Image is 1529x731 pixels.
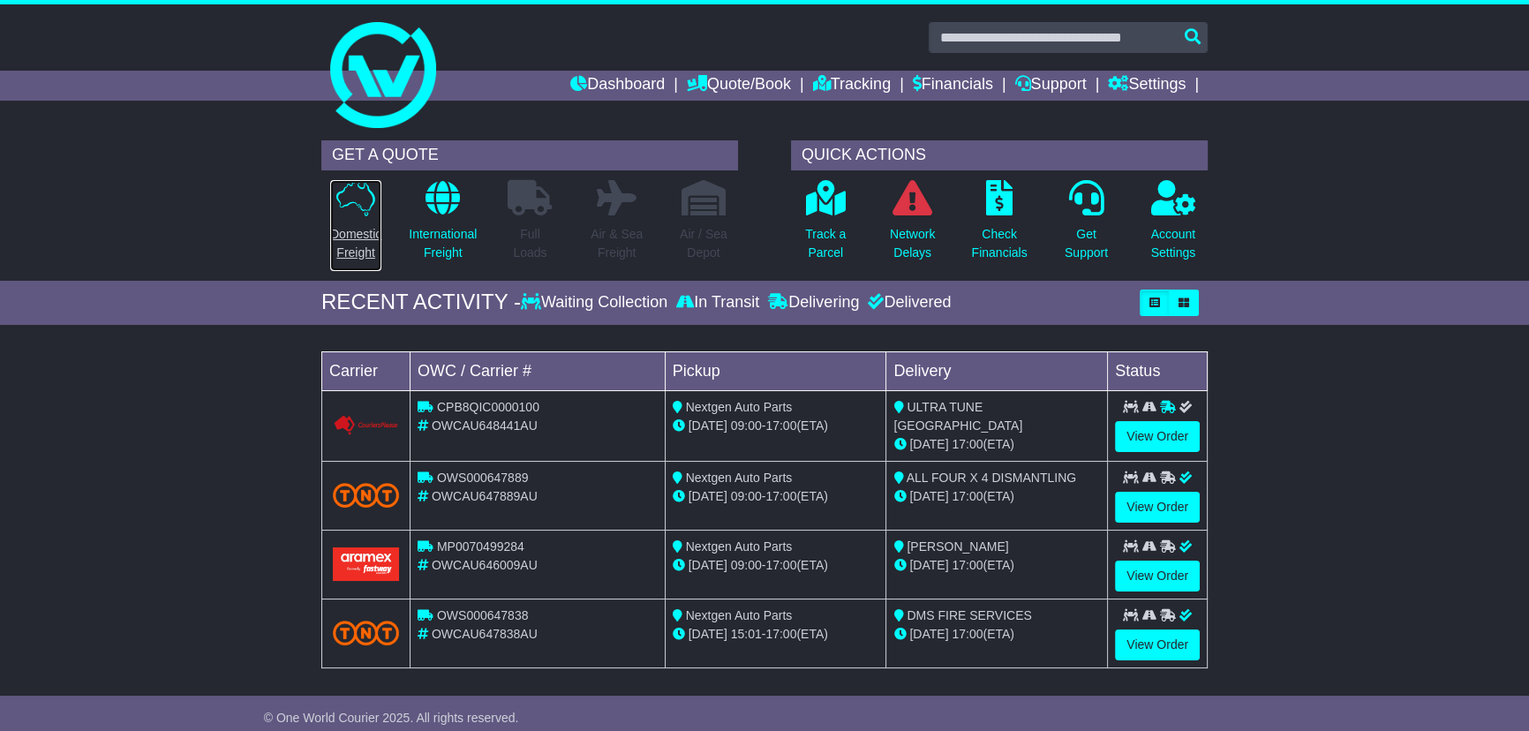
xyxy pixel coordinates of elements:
span: OWCAU647838AU [432,627,538,641]
p: Track a Parcel [805,225,846,262]
a: CheckFinancials [971,179,1028,272]
p: Air / Sea Depot [680,225,727,262]
span: CPB8QIC0000100 [437,400,539,414]
img: GetCarrierServiceLogo [333,415,399,436]
span: 09:00 [731,489,762,503]
img: TNT_Domestic.png [333,621,399,644]
div: - (ETA) [673,625,879,644]
a: Support [1015,71,1087,101]
a: InternationalFreight [408,179,478,272]
span: 09:00 [731,558,762,572]
span: 15:01 [731,627,762,641]
div: QUICK ACTIONS [791,140,1208,170]
span: DMS FIRE SERVICES [907,608,1031,622]
span: [PERSON_NAME] [907,539,1008,554]
a: View Order [1115,421,1200,452]
div: RECENT ACTIVITY - [321,290,521,315]
span: 09:00 [731,418,762,433]
td: Pickup [665,351,886,390]
td: Delivery [886,351,1108,390]
span: Nextgen Auto Parts [686,471,793,485]
span: 17:00 [952,489,983,503]
span: Nextgen Auto Parts [686,539,793,554]
p: Account Settings [1151,225,1196,262]
a: Dashboard [570,71,665,101]
a: AccountSettings [1150,179,1197,272]
p: Get Support [1065,225,1108,262]
td: Status [1108,351,1208,390]
p: Check Financials [972,225,1028,262]
a: View Order [1115,492,1200,523]
div: - (ETA) [673,487,879,506]
a: Financials [913,71,993,101]
a: Track aParcel [804,179,847,272]
span: Nextgen Auto Parts [686,400,793,414]
span: ULTRA TUNE [GEOGRAPHIC_DATA] [893,400,1022,433]
span: OWCAU647889AU [432,489,538,503]
span: ALL FOUR X 4 DISMANTLING [907,471,1076,485]
span: [DATE] [909,627,948,641]
a: View Order [1115,629,1200,660]
span: 17:00 [952,558,983,572]
p: Air & Sea Freight [591,225,643,262]
p: Domestic Freight [330,225,381,262]
span: © One World Courier 2025. All rights reserved. [264,711,519,725]
div: - (ETA) [673,417,879,435]
span: [DATE] [689,558,727,572]
span: 17:00 [765,489,796,503]
span: [DATE] [909,558,948,572]
span: [DATE] [689,418,727,433]
p: Full Loads [508,225,552,262]
span: Nextgen Auto Parts [686,608,793,622]
a: DomesticFreight [329,179,382,272]
div: (ETA) [893,556,1100,575]
span: 17:00 [952,437,983,451]
div: In Transit [672,293,764,313]
div: FROM OUR SUPPORT [321,705,1208,730]
td: OWC / Carrier # [410,351,666,390]
span: [DATE] [909,437,948,451]
a: NetworkDelays [889,179,936,272]
div: (ETA) [893,487,1100,506]
p: International Freight [409,225,477,262]
span: OWS000647889 [437,471,529,485]
span: [DATE] [689,627,727,641]
div: Delivering [764,293,863,313]
span: OWS000647838 [437,608,529,622]
p: Network Delays [890,225,935,262]
a: GetSupport [1064,179,1109,272]
div: - (ETA) [673,556,879,575]
span: 17:00 [765,558,796,572]
span: OWCAU648441AU [432,418,538,433]
img: TNT_Domestic.png [333,483,399,507]
span: [DATE] [689,489,727,503]
span: 17:00 [952,627,983,641]
span: 17:00 [765,627,796,641]
div: Delivered [863,293,951,313]
div: GET A QUOTE [321,140,738,170]
div: (ETA) [893,435,1100,454]
span: [DATE] [909,489,948,503]
img: Aramex.png [333,547,399,580]
td: Carrier [322,351,410,390]
span: 17:00 [765,418,796,433]
a: View Order [1115,561,1200,592]
span: MP0070499284 [437,539,524,554]
a: Settings [1108,71,1186,101]
div: (ETA) [893,625,1100,644]
span: OWCAU646009AU [432,558,538,572]
a: Quote/Book [687,71,791,101]
div: Waiting Collection [521,293,672,313]
a: Tracking [813,71,891,101]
